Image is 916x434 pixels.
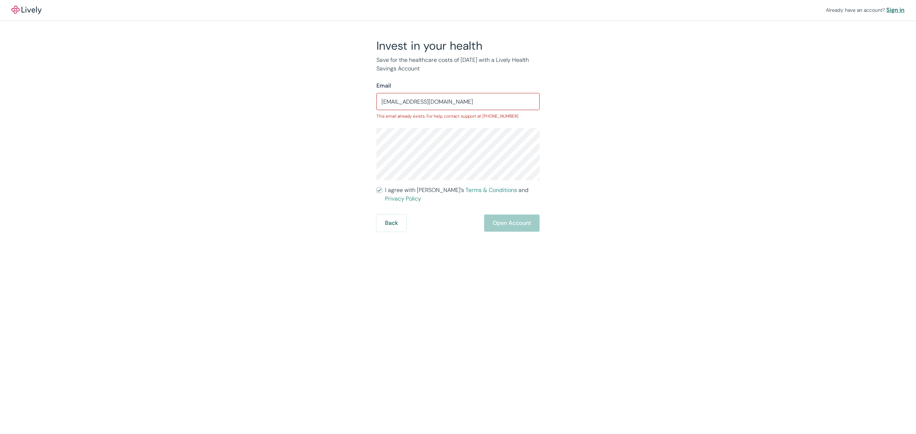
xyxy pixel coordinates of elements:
a: Terms & Conditions [466,186,517,194]
h2: Invest in your health [376,39,540,53]
img: Lively [11,6,42,14]
p: Save for the healthcare costs of [DATE] with a Lively Health Savings Account [376,56,540,73]
a: LivelyLively [11,6,42,14]
div: Already have an account? [826,6,905,14]
span: I agree with [PERSON_NAME]’s and [385,186,540,203]
a: Sign in [886,6,905,14]
button: Back [376,214,406,232]
p: This email already exists. For help, contact support at [PHONE_NUMBER] [376,113,540,119]
a: Privacy Policy [385,195,421,202]
label: Email [376,82,391,90]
